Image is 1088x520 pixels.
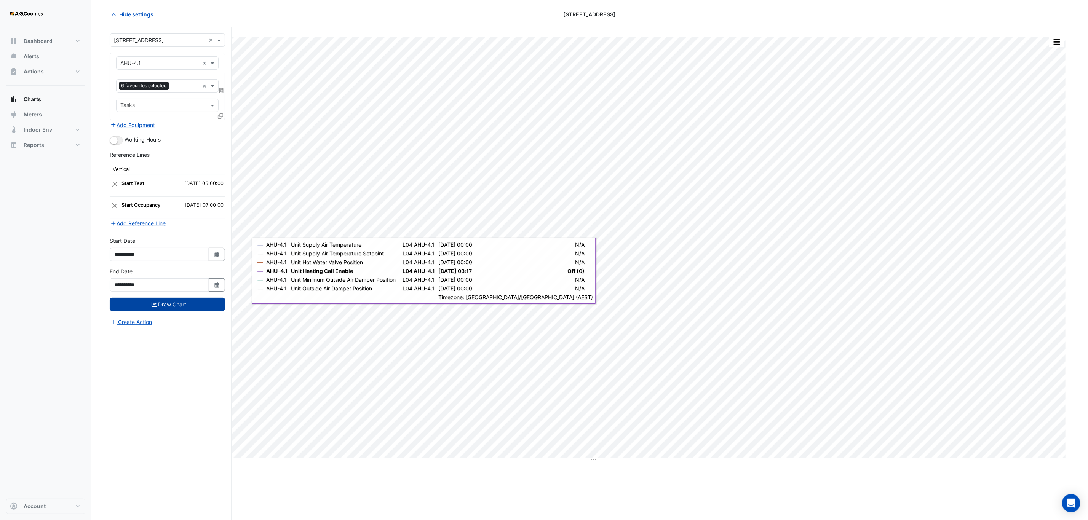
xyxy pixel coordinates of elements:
span: Account [24,502,46,510]
span: Clear [202,82,209,90]
button: Actions [6,64,85,79]
span: Choose Function [218,87,225,94]
span: Clear [202,59,209,67]
label: Reference Lines [110,151,150,159]
td: [DATE] 05:00:00 [172,175,225,197]
button: Create Action [110,317,153,326]
span: Actions [24,68,44,75]
button: Dashboard [6,33,85,49]
span: Clone Favourites and Tasks from this Equipment to other Equipment [218,113,223,119]
button: Meters [6,107,85,122]
span: 6 favourites selected [119,82,169,89]
span: Hide settings [119,10,153,18]
button: More Options [1049,37,1064,47]
span: Meters [24,111,42,118]
button: Indoor Env [6,122,85,137]
button: Charts [6,92,85,107]
div: Tasks [119,101,135,111]
button: Add Equipment [110,121,156,129]
app-icon: Actions [10,68,18,75]
button: Close [111,177,118,191]
span: Reports [24,141,44,149]
span: Clear [209,36,215,44]
span: Indoor Env [24,126,52,134]
app-icon: Meters [10,111,18,118]
app-icon: Reports [10,141,18,149]
img: Company Logo [9,6,43,21]
button: Close [111,198,118,213]
span: Alerts [24,53,39,60]
button: Account [6,499,85,514]
td: [DATE] 07:00:00 [172,197,225,219]
button: Hide settings [110,8,158,21]
td: Start Test [120,175,172,197]
app-icon: Alerts [10,53,18,60]
button: Draw Chart [110,298,225,311]
div: Open Intercom Messenger [1062,494,1080,512]
fa-icon: Select Date [214,282,220,288]
span: Dashboard [24,37,53,45]
app-icon: Charts [10,96,18,103]
span: [STREET_ADDRESS] [563,10,616,18]
strong: Start Occupancy [121,202,160,208]
strong: Start Test [121,180,144,186]
button: Add Reference Line [110,219,166,228]
app-icon: Dashboard [10,37,18,45]
span: Charts [24,96,41,103]
span: Working Hours [125,136,161,143]
label: End Date [110,267,133,275]
fa-icon: Select Date [214,251,220,258]
label: Start Date [110,237,135,245]
button: Alerts [6,49,85,64]
th: Vertical [110,162,225,175]
button: Reports [6,137,85,153]
app-icon: Indoor Env [10,126,18,134]
td: Start Occupancy [120,197,172,219]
